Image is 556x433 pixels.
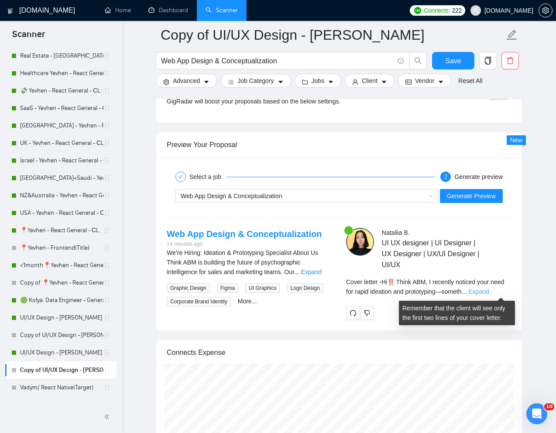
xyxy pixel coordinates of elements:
[167,248,332,277] div: We’re Hiring: Ideation & Prototyping Specialist About Us Think ABM is building the future of psyc...
[103,349,110,356] span: holder
[238,298,257,305] a: More...
[5,134,117,152] li: UK - Yevhen - React General - СL
[5,239,117,257] li: 📍Yevhen - Frontend(Title)
[294,268,299,275] span: ...
[20,274,103,292] a: Copy of 📍Yevhen - React General - СL
[5,361,117,379] li: Copy of UI/UX Design - Natalia
[20,65,103,82] a: Healthcare Yevhen - React General - СL
[173,76,200,86] span: Advanced
[432,52,474,69] button: Save
[295,74,342,88] button: folderJobscaret-down
[473,7,479,14] span: user
[302,79,308,85] span: folder
[5,292,117,309] li: 🟢 Kolya. Data Engineer - General
[347,309,360,316] span: redo
[510,137,522,144] span: New
[5,47,117,65] li: Real Estate - Yevhen - React General - СL
[5,222,117,239] li: 📍Yevhen - React General - СL
[346,278,504,295] span: Cover letter - Hi‼️ Think ABM, I recently noticed your need for rapid ideation and prototyping—so...
[5,344,117,361] li: UI/UX Design - Natalia
[20,309,103,326] a: UI/UX Design - [PERSON_NAME]
[345,74,395,88] button: userClientcaret-down
[20,344,103,361] a: UI/UX Design - [PERSON_NAME]
[479,52,497,69] button: copy
[5,169,117,187] li: UAE+Saudi - Yevhen - React General - СL
[103,244,110,251] span: holder
[167,229,322,239] a: Web App Design & Conceptualization
[20,82,103,100] a: 💸 Yevhen - React General - СL
[539,7,552,14] span: setting
[20,117,103,134] a: [GEOGRAPHIC_DATA] - Yevhen - React General - СL
[103,175,110,182] span: holder
[398,74,451,88] button: idcardVendorcaret-down
[5,100,117,117] li: SaaS - Yevhen - React General - СL
[156,74,217,88] button: settingAdvancedcaret-down
[501,52,519,69] button: delete
[103,384,110,391] span: holder
[104,412,113,421] span: double-left
[399,301,515,325] div: Remember that the client will see only the first two lines of your cover letter.
[506,29,518,41] span: edit
[103,367,110,374] span: holder
[217,283,238,293] span: Figma
[539,3,553,17] button: setting
[414,7,421,14] img: upwork-logo.png
[20,204,103,222] a: USA - Yevhen - React General - СL
[445,55,461,66] span: Save
[502,57,518,65] span: delete
[148,7,188,14] a: dashboardDashboard
[424,6,450,15] span: Connects:
[410,57,426,65] span: search
[5,326,117,344] li: Copy of UI/UX Design - Mariana Derevianko
[161,55,394,66] input: Search Freelance Jobs...
[206,7,238,14] a: searchScanner
[167,249,318,275] span: We’re Hiring: Ideation & Prototyping Specialist About Us Think ABM is building the future of psyc...
[103,157,110,164] span: holder
[167,132,511,157] div: Preview Your Proposal
[462,288,467,295] span: ...
[103,70,110,77] span: holder
[5,152,117,169] li: Israel - Yevhen - React General - СL
[103,314,110,321] span: holder
[452,6,462,15] span: 222
[440,189,503,203] button: Generate Preview
[5,117,117,134] li: Switzerland - Yevhen - React General - СL
[346,277,511,296] div: Remember that the client will see only the first two lines of your cover letter.
[167,240,322,248] div: 14 minutes ago
[103,262,110,269] span: holder
[20,222,103,239] a: 📍Yevhen - React General - СL
[278,79,284,85] span: caret-down
[178,174,183,179] span: check
[5,309,117,326] li: UI/UX Design - Mariana Derevianko
[167,297,231,306] span: Corporate Brand Identity
[20,187,103,204] a: NZ&Australia - Yevhen - React General - СL
[167,96,426,106] div: GigRadar will boost your proposals based on the below settings.
[103,140,110,147] span: holder
[405,79,412,85] span: idcard
[468,288,489,295] a: Expand
[20,257,103,274] a: <1month📍Yevhen - React General - СL
[438,79,444,85] span: caret-down
[444,174,447,180] span: 2
[346,228,374,256] img: c1ixEsac-c9lISHIljfOZb0cuN6GzZ3rBcBW2x-jvLrB-_RACOkU1mWXgI6n74LgRV
[328,79,334,85] span: caret-down
[161,24,505,46] input: Scanner name...
[103,87,110,94] span: holder
[360,306,374,320] button: dislike
[409,52,427,69] button: search
[105,7,131,14] a: homeHome
[301,268,321,275] a: Expand
[245,283,280,293] span: UI Graphics
[220,74,291,88] button: barsJob Categorycaret-down
[203,79,209,85] span: caret-down
[20,326,103,344] a: Copy of UI/UX Design - [PERSON_NAME]
[5,82,117,100] li: 💸 Yevhen - React General - СL
[5,28,52,46] span: Scanner
[526,403,547,424] iframe: Intercom live chat
[20,239,103,257] a: 📍Yevhen - Frontend(Title)
[103,105,110,112] span: holder
[5,274,117,292] li: Copy of 📍Yevhen - React General - СL
[544,403,554,410] span: 10
[312,76,325,86] span: Jobs
[103,192,110,199] span: holder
